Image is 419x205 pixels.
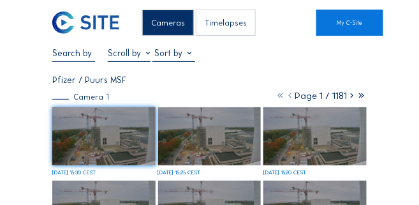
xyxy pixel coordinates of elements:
img: image_53586235 [52,107,156,166]
div: Timelapses [196,10,256,36]
div: [DATE] 15:30 CEST [52,170,96,176]
div: Camera 1 [52,93,109,102]
img: image_53586030 [263,107,367,166]
span: Page 1 / 1181 [295,90,348,102]
a: C-SITE Logo [52,10,82,36]
div: Cameras [142,10,194,36]
img: image_53586090 [158,107,261,166]
img: C-SITE Logo [52,11,119,34]
input: Search by date 󰅀 [52,48,95,59]
a: My C-Site [316,10,383,36]
div: Pfizer / Puurs MSF [52,76,126,85]
div: [DATE] 15:20 CEST [263,170,307,176]
div: [DATE] 15:25 CEST [158,170,201,176]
